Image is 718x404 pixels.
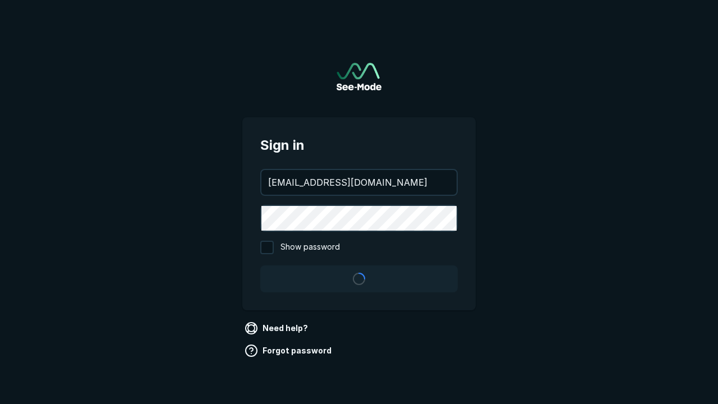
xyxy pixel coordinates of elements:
a: Go to sign in [337,63,381,90]
span: Show password [280,241,340,254]
span: Sign in [260,135,458,155]
a: Need help? [242,319,312,337]
a: Forgot password [242,342,336,360]
input: your@email.com [261,170,457,195]
img: See-Mode Logo [337,63,381,90]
